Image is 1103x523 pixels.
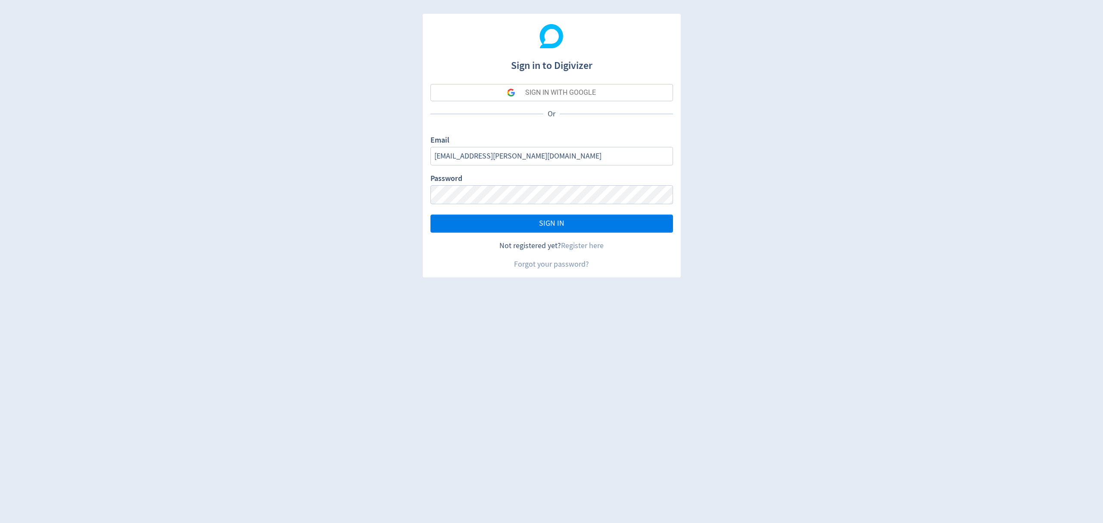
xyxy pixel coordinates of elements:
[430,84,673,101] button: SIGN IN WITH GOOGLE
[561,241,604,251] a: Register here
[539,220,564,227] span: SIGN IN
[430,135,449,147] label: Email
[430,240,673,251] div: Not registered yet?
[430,51,673,73] h1: Sign in to Digivizer
[543,109,560,119] p: Or
[430,215,673,233] button: SIGN IN
[430,173,462,185] label: Password
[514,259,589,269] a: Forgot your password?
[525,84,596,101] div: SIGN IN WITH GOOGLE
[539,24,564,48] img: Digivizer Logo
